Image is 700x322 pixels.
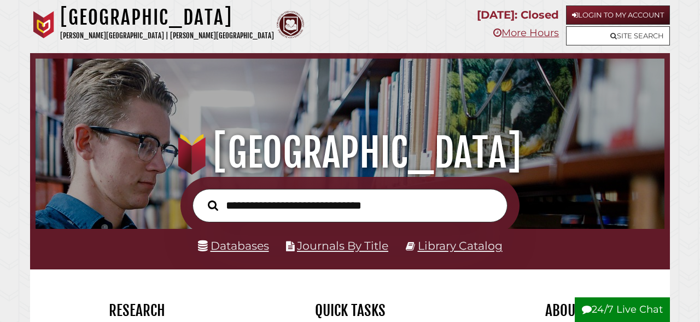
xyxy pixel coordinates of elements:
p: [DATE]: Closed [477,5,559,25]
h2: Quick Tasks [252,301,448,320]
a: Login to My Account [566,5,670,25]
img: Calvin Theological Seminary [277,11,304,38]
i: Search [208,200,218,211]
h1: [GEOGRAPHIC_DATA] [60,5,274,30]
a: More Hours [493,27,559,39]
h2: Research [38,301,235,320]
h2: About [465,301,662,320]
a: Site Search [566,26,670,45]
a: Databases [198,239,269,252]
h1: [GEOGRAPHIC_DATA] [46,129,654,177]
a: Library Catalog [418,239,503,252]
p: [PERSON_NAME][GEOGRAPHIC_DATA] | [PERSON_NAME][GEOGRAPHIC_DATA] [60,30,274,42]
button: Search [202,197,224,213]
a: Journals By Title [297,239,388,252]
img: Calvin University [30,11,57,38]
